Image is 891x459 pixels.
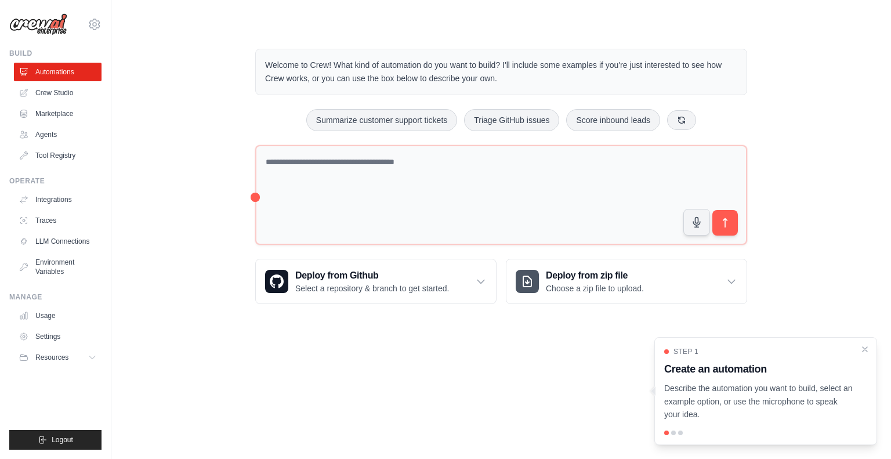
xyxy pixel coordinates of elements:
a: Traces [14,211,102,230]
p: Choose a zip file to upload. [546,283,644,294]
div: Operate [9,176,102,186]
a: Integrations [14,190,102,209]
p: Describe the automation you want to build, select an example option, or use the microphone to spe... [664,382,853,421]
span: Resources [35,353,68,362]
a: LLM Connections [14,232,102,251]
div: Manage [9,292,102,302]
button: Summarize customer support tickets [306,109,457,131]
span: Logout [52,435,73,444]
a: Usage [14,306,102,325]
a: Settings [14,327,102,346]
h3: Deploy from zip file [546,269,644,283]
a: Agents [14,125,102,144]
button: Logout [9,430,102,450]
h3: Create an automation [664,361,853,377]
a: Tool Registry [14,146,102,165]
a: Automations [14,63,102,81]
button: Triage GitHub issues [464,109,559,131]
a: Environment Variables [14,253,102,281]
h3: Deploy from Github [295,269,449,283]
span: Step 1 [673,347,698,356]
button: Resources [14,348,102,367]
a: Crew Studio [14,84,102,102]
p: Select a repository & branch to get started. [295,283,449,294]
img: Logo [9,13,67,35]
div: Build [9,49,102,58]
a: Marketplace [14,104,102,123]
button: Score inbound leads [566,109,660,131]
p: Welcome to Crew! What kind of automation do you want to build? I'll include some examples if you'... [265,59,737,85]
button: Close walkthrough [860,345,870,354]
